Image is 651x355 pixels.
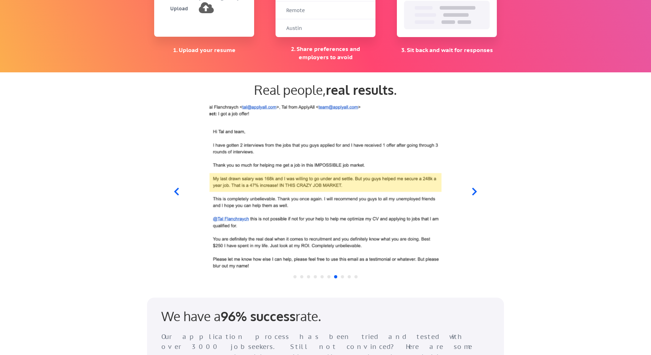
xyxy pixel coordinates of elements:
[154,46,254,54] div: 1. Upload your resume
[161,308,368,324] div: We have a rate.
[154,5,188,12] div: Upload
[286,25,322,32] div: Austin
[276,45,375,61] div: 2. Share preferences and employers to avoid
[326,82,394,98] strong: real results
[397,46,497,54] div: 3. Sit back and wait for responses
[286,7,322,14] div: Remote
[154,82,497,97] div: Real people, .
[221,308,296,324] strong: 96% success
